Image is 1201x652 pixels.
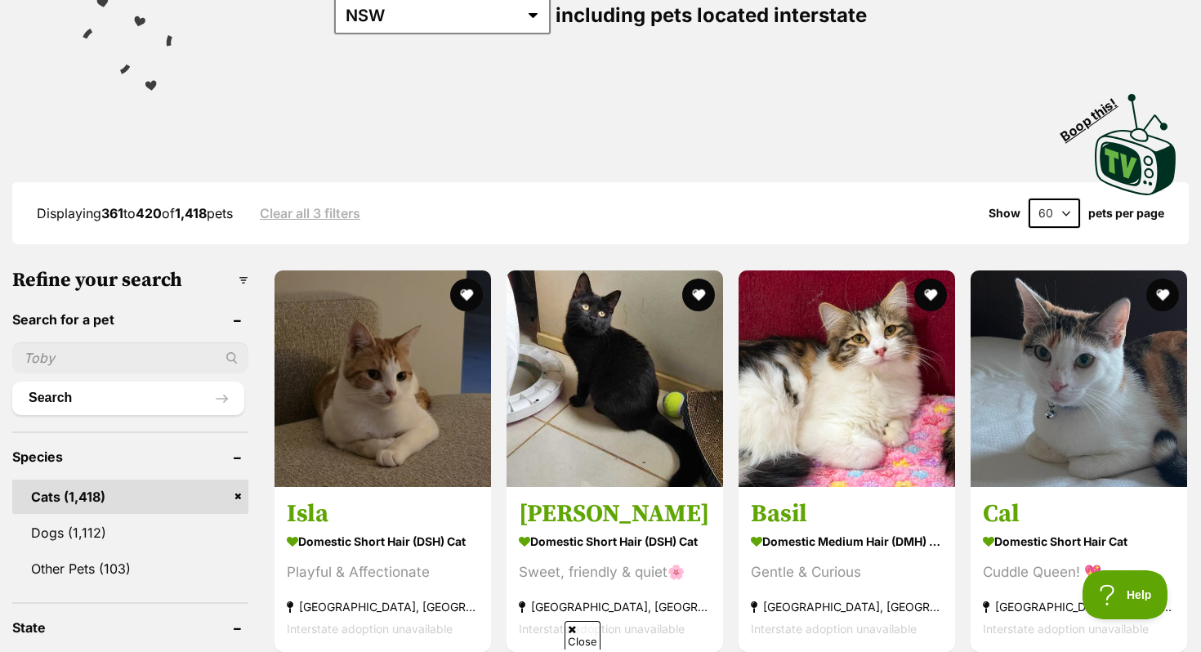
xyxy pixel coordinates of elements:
[739,486,955,652] a: Basil Domestic Medium Hair (DMH) Cat Gentle & Curious [GEOGRAPHIC_DATA], [GEOGRAPHIC_DATA] Inters...
[260,206,360,221] a: Clear all 3 filters
[12,342,248,373] input: Toby
[519,622,685,636] span: Interstate adoption unavailable
[287,498,479,529] h3: Isla
[1058,85,1133,144] span: Boop this!
[751,622,917,636] span: Interstate adoption unavailable
[989,207,1020,220] span: Show
[519,498,711,529] h3: [PERSON_NAME]
[1088,207,1164,220] label: pets per page
[556,3,867,27] span: including pets located interstate
[1146,279,1179,311] button: favourite
[12,312,248,327] header: Search for a pet
[751,529,943,553] strong: Domestic Medium Hair (DMH) Cat
[983,596,1175,618] strong: [GEOGRAPHIC_DATA], [GEOGRAPHIC_DATA]
[682,279,715,311] button: favourite
[1095,79,1176,199] a: Boop this!
[751,596,943,618] strong: [GEOGRAPHIC_DATA], [GEOGRAPHIC_DATA]
[971,486,1187,652] a: Cal Domestic Short Hair Cat Cuddle Queen! 💖 [GEOGRAPHIC_DATA], [GEOGRAPHIC_DATA] Interstate adopt...
[37,205,233,221] span: Displaying to of pets
[450,279,483,311] button: favourite
[12,269,248,292] h3: Refine your search
[12,516,248,550] a: Dogs (1,112)
[751,498,943,529] h3: Basil
[12,480,248,514] a: Cats (1,418)
[983,529,1175,553] strong: Domestic Short Hair Cat
[101,205,123,221] strong: 361
[739,270,955,487] img: Basil - Domestic Medium Hair (DMH) Cat
[751,561,943,583] div: Gentle & Curious
[287,596,479,618] strong: [GEOGRAPHIC_DATA], [GEOGRAPHIC_DATA]
[971,270,1187,487] img: Cal - Domestic Short Hair Cat
[519,529,711,553] strong: Domestic Short Hair (DSH) Cat
[136,205,162,221] strong: 420
[287,561,479,583] div: Playful & Affectionate
[914,279,947,311] button: favourite
[519,561,711,583] div: Sweet, friendly & quiet🌸
[12,620,248,635] header: State
[983,498,1175,529] h3: Cal
[12,449,248,464] header: Species
[12,382,244,414] button: Search
[519,596,711,618] strong: [GEOGRAPHIC_DATA], [GEOGRAPHIC_DATA]
[983,622,1149,636] span: Interstate adoption unavailable
[175,205,207,221] strong: 1,418
[507,486,723,652] a: [PERSON_NAME] Domestic Short Hair (DSH) Cat Sweet, friendly & quiet🌸 [GEOGRAPHIC_DATA], [GEOGRAPH...
[12,552,248,586] a: Other Pets (103)
[507,270,723,487] img: Patricia - Domestic Short Hair (DSH) Cat
[275,486,491,652] a: Isla Domestic Short Hair (DSH) Cat Playful & Affectionate [GEOGRAPHIC_DATA], [GEOGRAPHIC_DATA] In...
[1083,570,1168,619] iframe: Help Scout Beacon - Open
[275,270,491,487] img: Isla - Domestic Short Hair (DSH) Cat
[287,529,479,553] strong: Domestic Short Hair (DSH) Cat
[565,621,600,650] span: Close
[983,561,1175,583] div: Cuddle Queen! 💖
[1095,94,1176,195] img: PetRescue TV logo
[287,622,453,636] span: Interstate adoption unavailable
